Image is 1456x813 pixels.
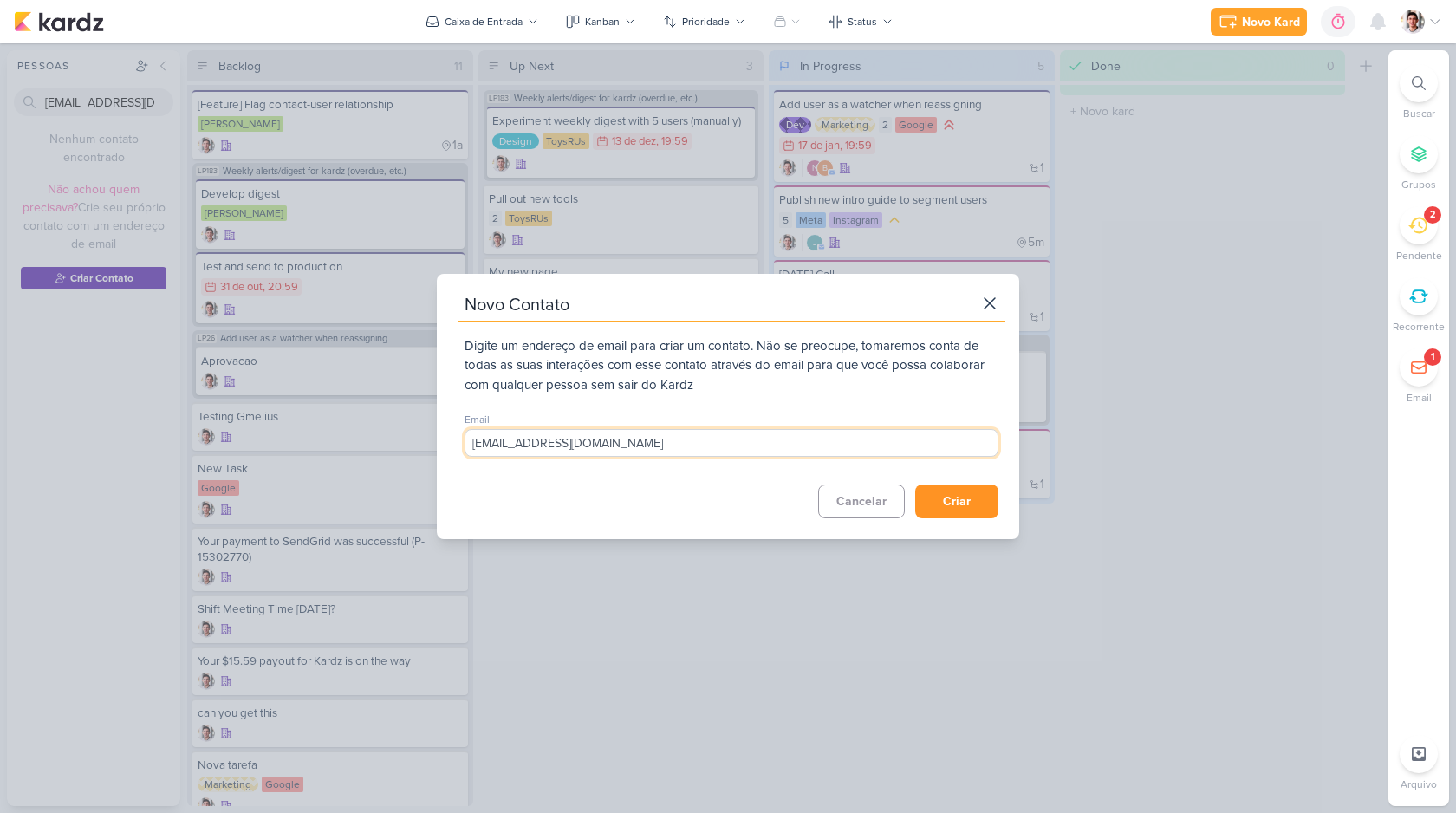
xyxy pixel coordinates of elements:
[1242,13,1300,31] div: Novo Kard
[818,485,905,518] button: Cancelar
[1401,177,1436,192] p: Grupos
[1401,10,1425,34] img: Lucas Pessoa
[1407,390,1432,406] p: Email
[465,413,490,426] label: Email
[465,336,998,395] div: Digite um endereço de email para criar um contato. Não se preocupe, tomaremos conta de todas as s...
[1430,208,1435,222] div: 2
[1401,777,1437,792] p: Arquivo
[1431,350,1434,364] div: 1
[1393,319,1445,335] p: Recorrente
[1211,8,1307,36] button: Novo Kard
[465,289,569,317] h3: Novo Contato
[1403,106,1435,121] p: Buscar
[1396,248,1442,263] p: Pendente
[915,485,998,518] button: Criar
[1388,64,1449,121] li: Ctrl + F
[14,11,104,32] img: kardz.app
